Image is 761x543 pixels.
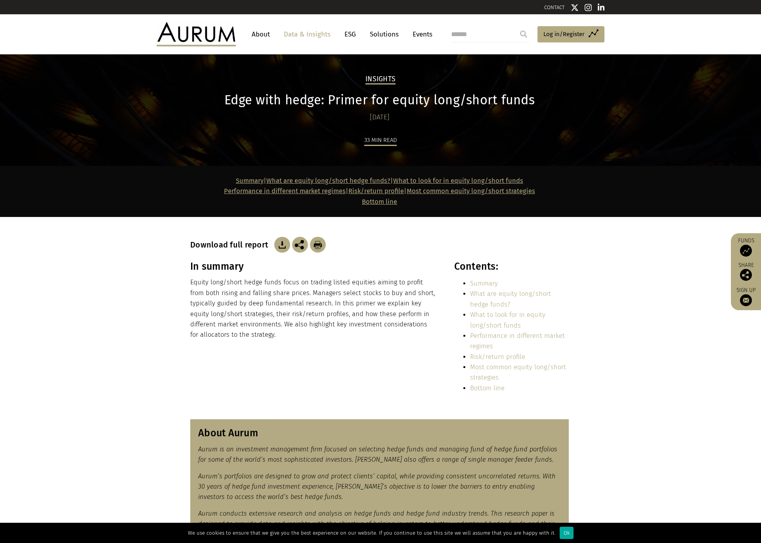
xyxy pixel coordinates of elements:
em: Aurum conducts extensive research and analysis on hedge funds and hedge fund industry trends. Thi... [198,510,554,538]
h3: In summary [190,261,437,272]
a: Most common equity long/short strategies [470,363,566,381]
img: Share this post [740,269,752,281]
a: CONTACT [544,4,565,10]
a: Summary [236,177,264,184]
a: About [248,27,274,42]
img: Sign up to our newsletter [740,294,752,306]
a: Events [409,27,432,42]
h3: Download full report [190,240,272,249]
a: Performance in different market regimes [224,187,346,195]
a: Data & Insights [280,27,335,42]
img: Share this post [292,237,308,253]
a: Solutions [366,27,403,42]
a: Risk/return profile [348,187,404,195]
h3: Contents: [454,261,569,272]
img: Download Article [274,237,290,253]
em: Aurum’s portfolios are designed to grow and protect clients’ capital, while providing consistent ... [198,472,556,501]
img: Aurum [157,22,236,46]
h1: Edge with hedge: Primer for equity long/short funds [190,92,569,108]
a: Sign up [735,287,757,306]
a: Most common equity long/short strategies [407,187,535,195]
em: Aurum is an investment management firm focused on selecting hedge funds and managing fund of hedg... [198,445,557,463]
h2: Insights [365,75,396,84]
a: What are equity long/short hedge funds? [266,177,390,184]
span: Log in/Register [543,29,585,39]
input: Submit [516,26,532,42]
a: What to look for in equity long/short funds [470,311,545,329]
img: Twitter icon [571,4,579,12]
a: ESG [340,27,360,42]
img: Linkedin icon [598,4,605,12]
a: Log in/Register [537,26,604,43]
strong: | | | | [224,177,535,205]
img: Download Article [310,237,326,253]
a: What are equity long/short hedge funds? [470,290,551,308]
div: [DATE] [190,112,569,123]
img: Access Funds [740,245,752,257]
a: Bottom line [362,198,397,205]
img: Instagram icon [585,4,592,12]
a: Summary [470,280,498,287]
a: Risk/return profile [470,353,525,361]
h3: About Aurum [198,427,561,439]
div: Share [735,263,757,281]
p: Equity long/short hedge funds focus on trading listed equities aiming to profit from both rising ... [190,277,437,340]
a: Funds [735,237,757,257]
a: Performance in different market regimes [470,332,565,350]
a: What to look for in equity long/short funds [393,177,523,184]
div: 33 min read [364,135,397,146]
div: Ok [560,527,574,539]
a: Bottom line [470,384,505,392]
